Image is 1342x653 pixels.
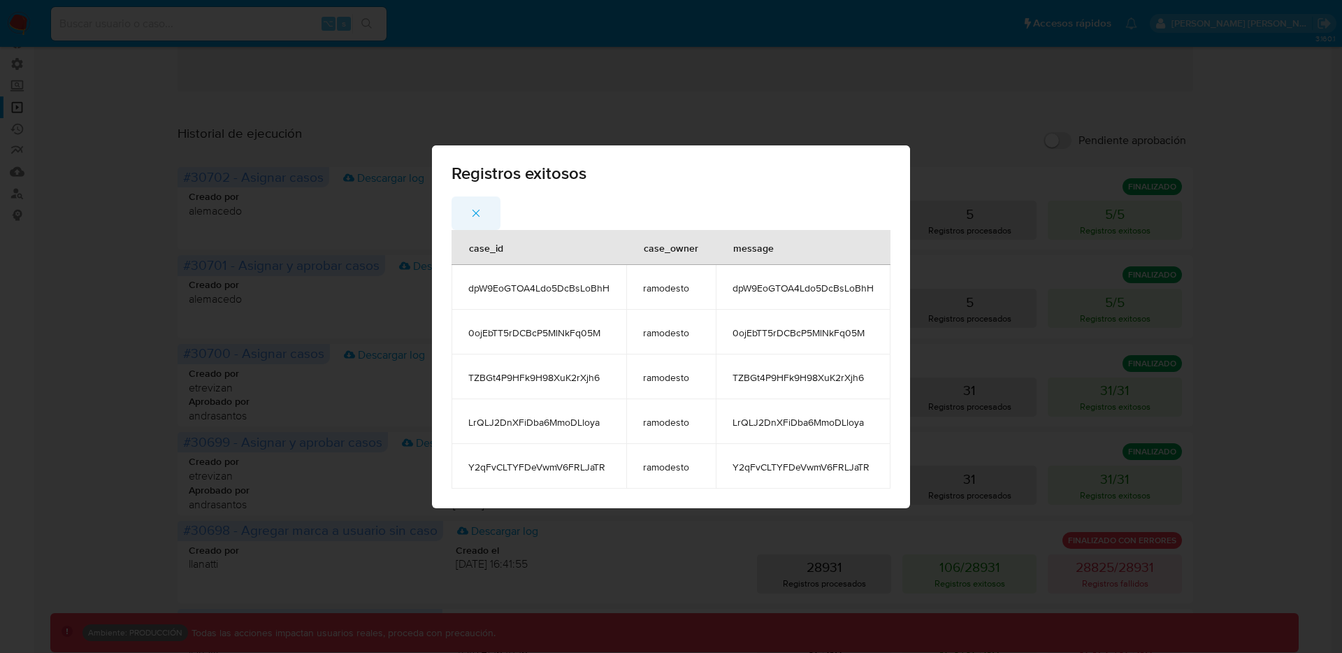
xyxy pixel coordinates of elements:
[627,231,715,264] div: case_owner
[468,371,609,384] span: TZBGt4P9HFk9H98XuK2rXjh6
[716,231,791,264] div: message
[468,461,609,473] span: Y2qFvCLTYFDeVwmV6FRLJaTR
[643,282,699,294] span: ramodesto
[452,165,890,182] span: Registros exitosos
[643,416,699,429] span: ramodesto
[468,326,609,339] span: 0ojEbTT5rDCBcP5MlNkFq05M
[733,461,874,473] span: Y2qFvCLTYFDeVwmV6FRLJaTR
[452,231,520,264] div: case_id
[733,326,874,339] span: 0ojEbTT5rDCBcP5MlNkFq05M
[733,371,874,384] span: TZBGt4P9HFk9H98XuK2rXjh6
[643,326,699,339] span: ramodesto
[643,461,699,473] span: ramodesto
[733,416,874,429] span: LrQLJ2DnXFiDba6MmoDLloya
[733,282,874,294] span: dpW9EoGTOA4Ldo5DcBsLoBhH
[468,282,609,294] span: dpW9EoGTOA4Ldo5DcBsLoBhH
[468,416,609,429] span: LrQLJ2DnXFiDba6MmoDLloya
[643,371,699,384] span: ramodesto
